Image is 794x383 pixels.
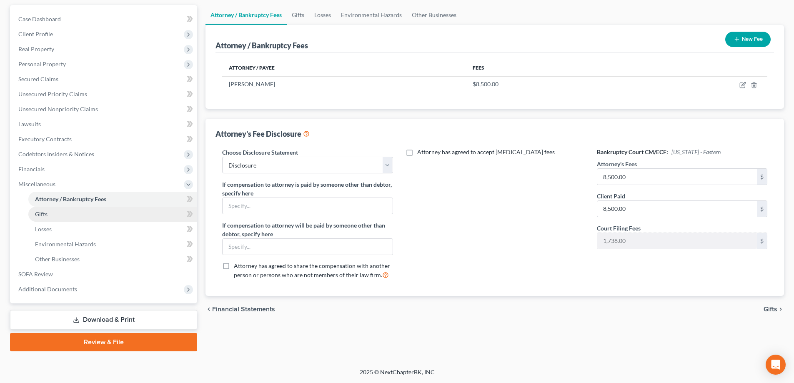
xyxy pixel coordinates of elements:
a: Review & File [10,333,197,351]
span: Attorney / Bankruptcy Fees [35,195,106,203]
a: Unsecured Priority Claims [12,87,197,102]
i: chevron_left [205,306,212,313]
span: Executory Contracts [18,135,72,143]
span: Client Profile [18,30,53,38]
div: Open Intercom Messenger [766,355,786,375]
label: Choose Disclosure Statement [222,148,298,157]
span: SOFA Review [18,270,53,278]
a: Case Dashboard [12,12,197,27]
span: Attorney has agreed to accept [MEDICAL_DATA] fees [417,148,555,155]
span: Additional Documents [18,285,77,293]
span: Financial Statements [212,306,275,313]
span: Miscellaneous [18,180,55,188]
div: 2025 © NextChapterBK, INC [160,368,635,383]
span: Codebtors Insiders & Notices [18,150,94,158]
input: 0.00 [597,201,757,217]
input: Specify... [223,239,392,255]
span: Unsecured Nonpriority Claims [18,105,98,113]
a: Attorney / Bankruptcy Fees [205,5,287,25]
div: Attorney / Bankruptcy Fees [215,40,308,50]
a: Attorney / Bankruptcy Fees [28,192,197,207]
input: Specify... [223,198,392,214]
label: Attorney's Fees [597,160,637,168]
input: 0.00 [597,169,757,185]
button: New Fee [725,32,771,47]
a: Other Businesses [28,252,197,267]
span: Case Dashboard [18,15,61,23]
button: chevron_left Financial Statements [205,306,275,313]
span: [PERSON_NAME] [229,80,275,88]
a: Secured Claims [12,72,197,87]
span: Real Property [18,45,54,53]
span: Losses [35,225,52,233]
span: Other Businesses [35,255,80,263]
span: Unsecured Priority Claims [18,90,87,98]
span: Gifts [35,210,48,218]
span: Secured Claims [18,75,58,83]
div: $ [757,201,767,217]
span: Personal Property [18,60,66,68]
button: Gifts chevron_right [764,306,784,313]
span: Attorney has agreed to share the compensation with another person or persons who are not members ... [234,262,390,278]
input: 0.00 [597,233,757,249]
span: Attorney / Payee [229,65,275,71]
span: Financials [18,165,45,173]
span: Fees [473,65,484,71]
a: SOFA Review [12,267,197,282]
span: Environmental Hazards [35,240,96,248]
span: [US_STATE] - Eastern [671,148,721,155]
a: Lawsuits [12,117,197,132]
a: Executory Contracts [12,132,197,147]
a: Environmental Hazards [28,237,197,252]
span: $8,500.00 [473,80,498,88]
div: Attorney's Fee Disclosure [215,129,310,139]
h6: Bankruptcy Court CM/ECF: [597,148,767,156]
a: Losses [28,222,197,237]
label: Client Paid [597,192,625,200]
i: chevron_right [777,306,784,313]
a: Unsecured Nonpriority Claims [12,102,197,117]
div: $ [757,169,767,185]
label: If compensation to attorney is paid by someone other than debtor, specify here [222,180,393,198]
a: Gifts [28,207,197,222]
a: Other Businesses [407,5,461,25]
a: Environmental Hazards [336,5,407,25]
div: $ [757,233,767,249]
span: Lawsuits [18,120,41,128]
span: Gifts [764,306,777,313]
a: Download & Print [10,310,197,330]
a: Gifts [287,5,309,25]
label: Court Filing Fees [597,224,641,233]
label: If compensation to attorney will be paid by someone other than debtor, specify here [222,221,393,238]
a: Losses [309,5,336,25]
